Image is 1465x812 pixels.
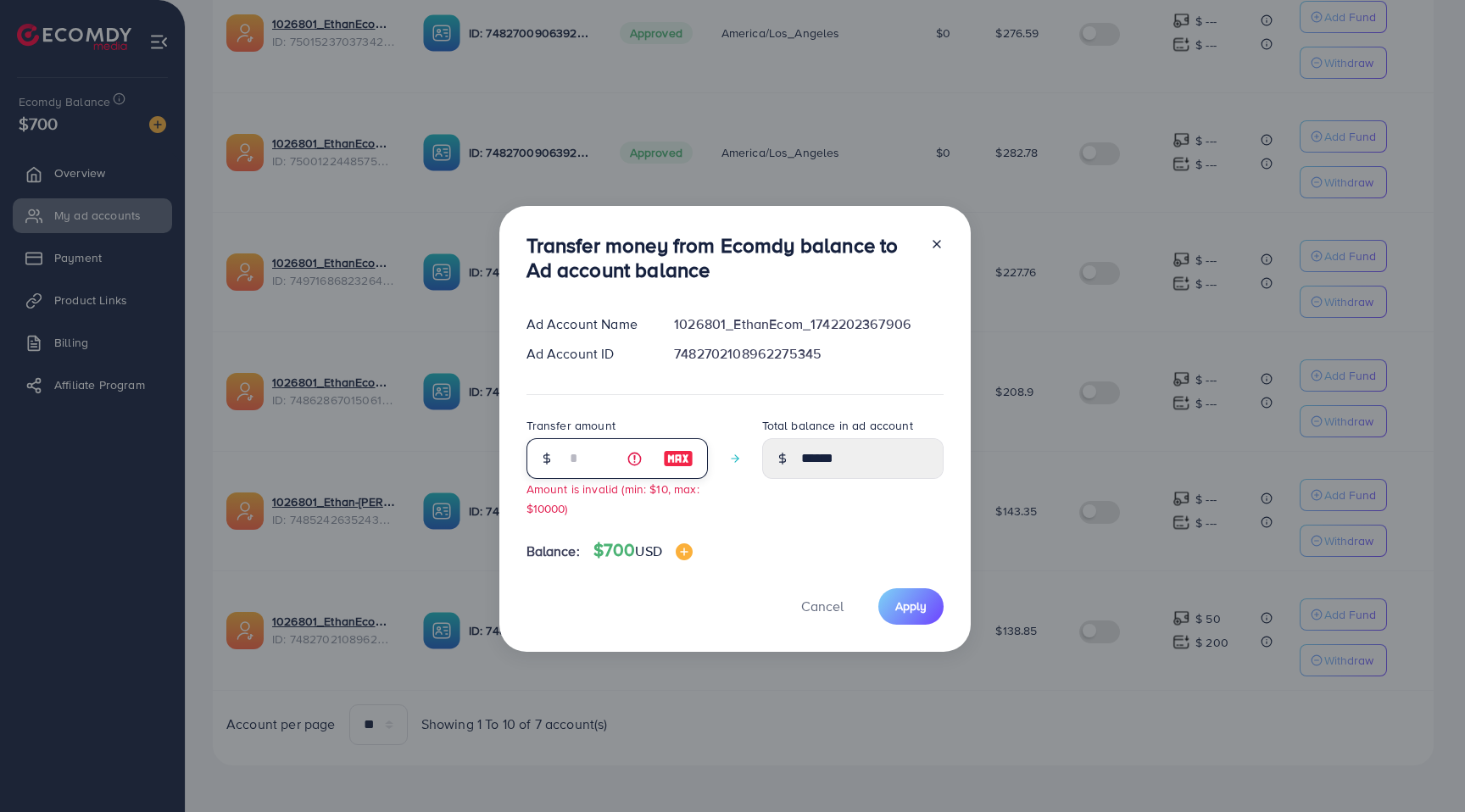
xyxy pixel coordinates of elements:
[780,588,865,625] button: Cancel
[676,543,693,560] img: image
[663,448,694,469] img: image
[878,588,944,625] button: Apply
[660,314,956,334] div: 1026801_EthanEcom_1742202367906
[526,481,699,516] small: Amount is invalid (min: $10, max: $10000)
[762,417,913,434] label: Total balance in ad account
[526,233,916,282] h3: Transfer money from Ecomdy balance to Ad account balance
[593,540,693,561] h4: $700
[1393,736,1452,799] iframe: Chat
[526,542,580,561] span: Balance:
[526,417,616,434] label: Transfer amount
[513,314,661,334] div: Ad Account Name
[895,598,927,615] span: Apply
[660,344,956,364] div: 7482702108962275345
[801,597,844,615] span: Cancel
[635,542,661,560] span: USD
[513,344,661,364] div: Ad Account ID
